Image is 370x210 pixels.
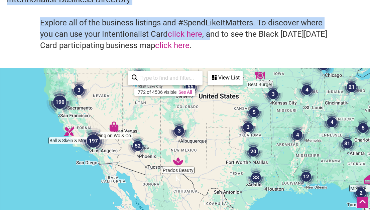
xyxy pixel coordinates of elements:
[335,131,360,156] div: 81
[178,89,192,95] a: See All
[209,71,242,84] div: View List
[260,81,286,107] div: 3
[138,89,176,95] div: 772 of 4536 visible
[40,17,330,51] h4: Explore all of the business listings and #SpendLikeItMatters. To discover where you can use your ...
[155,41,190,50] a: click here
[311,52,336,78] div: 34
[166,118,192,144] div: 3
[294,77,320,102] div: 4
[319,110,345,135] div: 4
[285,122,310,148] div: 4
[339,74,364,100] div: 21
[241,99,267,125] div: 5
[128,71,203,85] div: Type to search and filter
[125,133,150,159] div: 52
[77,125,109,157] div: 197
[293,164,319,189] div: 12
[106,119,122,134] div: Wing on Wo & Co.
[357,197,368,208] div: Scroll Back to Top
[235,115,261,140] div: 3
[241,139,266,164] div: 20
[138,71,199,84] input: Type to find and filter...
[178,74,203,99] div: 55
[168,29,202,39] a: click here
[252,68,268,83] div: Best Burger
[126,64,152,89] div: 23
[243,165,269,190] div: 33
[44,86,76,118] div: 190
[66,77,92,103] div: 3
[170,154,186,169] div: Prados Beauty
[61,124,77,139] div: Ball & Skein & More
[208,71,243,85] div: See a list of the visible businesses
